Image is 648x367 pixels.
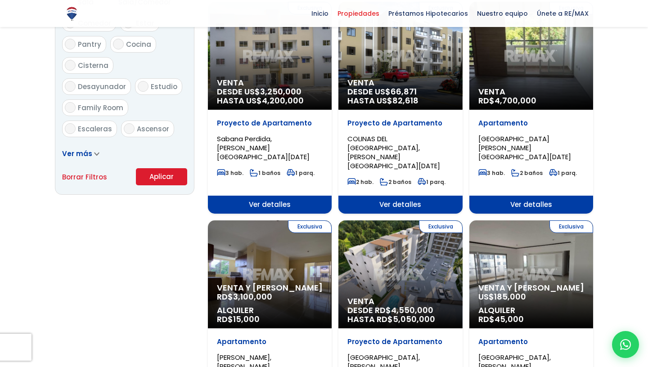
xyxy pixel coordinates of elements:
[469,196,593,214] span: Ver detalles
[65,60,76,71] input: Cisterna
[478,291,526,302] span: US$
[262,95,304,106] span: 4,200,000
[233,291,272,302] span: 3,100,000
[478,95,536,106] span: RD$
[478,169,505,177] span: 3 hab.
[478,283,584,292] span: Venta y [PERSON_NAME]
[78,124,112,134] span: Escaleras
[217,283,323,292] span: Venta y [PERSON_NAME]
[494,291,526,302] span: 185,000
[217,87,323,105] span: DESDE US$
[347,119,453,128] p: Proyecto de Apartamento
[478,119,584,128] p: Apartamento
[126,40,151,49] span: Cocina
[62,149,92,158] span: Ver más
[217,337,323,346] p: Apartamento
[137,124,169,134] span: Ascensor
[217,306,323,315] span: Alquiler
[217,78,323,87] span: Venta
[208,2,332,214] a: Exclusiva Venta DESDE US$3,250,000 HASTA US$4,200,000 Proyecto de Apartamento Sabana Perdida, [PE...
[418,178,445,186] span: 1 parq.
[138,81,148,92] input: Estudio
[151,82,177,91] span: Estudio
[260,86,301,97] span: 3,250,000
[333,7,384,20] span: Propiedades
[62,171,107,183] a: Borrar Filtros
[217,169,243,177] span: 3 hab.
[78,40,101,49] span: Pantry
[136,168,187,185] button: Aplicar
[347,78,453,87] span: Venta
[113,39,124,49] input: Cocina
[217,313,260,325] span: RD$
[78,103,123,112] span: Family Room
[478,87,584,96] span: Venta
[472,7,532,20] span: Nuestro equipo
[384,7,472,20] span: Préstamos Hipotecarios
[347,337,453,346] p: Proyecto de Apartamento
[393,313,435,325] span: 5,050,000
[78,61,108,70] span: Cisterna
[347,134,440,170] span: COLINAS DEL [GEOGRAPHIC_DATA], [PERSON_NAME][GEOGRAPHIC_DATA][DATE]
[65,39,76,49] input: Pantry
[478,337,584,346] p: Apartamento
[78,82,126,91] span: Desayunador
[347,87,453,105] span: DESDE US$
[391,86,417,97] span: 66,871
[64,6,80,22] img: Logo de REMAX
[532,7,593,20] span: Únete a RE/MAX
[391,304,433,316] span: 4,550,000
[478,134,571,161] span: [GEOGRAPHIC_DATA][PERSON_NAME][GEOGRAPHIC_DATA][DATE]
[124,123,135,134] input: Ascensor
[338,196,462,214] span: Ver detalles
[549,169,577,177] span: 1 parq.
[347,315,453,324] span: HASTA RD$
[392,95,418,106] span: 82,618
[217,134,310,161] span: Sabana Perdida, [PERSON_NAME][GEOGRAPHIC_DATA][DATE]
[549,220,593,233] span: Exclusiva
[65,102,76,113] input: Family Room
[347,306,453,324] span: DESDE RD$
[478,313,524,325] span: RD$
[233,313,260,325] span: 15,000
[250,169,280,177] span: 1 baños
[307,7,333,20] span: Inicio
[419,220,463,233] span: Exclusiva
[380,178,411,186] span: 2 baños
[217,119,323,128] p: Proyecto de Apartamento
[511,169,543,177] span: 2 baños
[208,196,332,214] span: Ver detalles
[65,81,76,92] input: Desayunador
[347,96,453,105] span: HASTA US$
[469,2,593,214] a: Exclusiva Venta RD$4,700,000 Apartamento [GEOGRAPHIC_DATA][PERSON_NAME][GEOGRAPHIC_DATA][DATE] 3 ...
[347,178,373,186] span: 2 hab.
[495,313,524,325] span: 45,000
[217,96,323,105] span: HASTA US$
[65,123,76,134] input: Escaleras
[217,291,272,302] span: RD$
[288,220,332,233] span: Exclusiva
[338,2,462,214] a: Exclusiva Venta DESDE US$66,871 HASTA US$82,618 Proyecto de Apartamento COLINAS DEL [GEOGRAPHIC_D...
[287,169,315,177] span: 1 parq.
[495,95,536,106] span: 4,700,000
[62,149,99,158] a: Ver más
[478,306,584,315] span: Alquiler
[347,297,453,306] span: Venta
